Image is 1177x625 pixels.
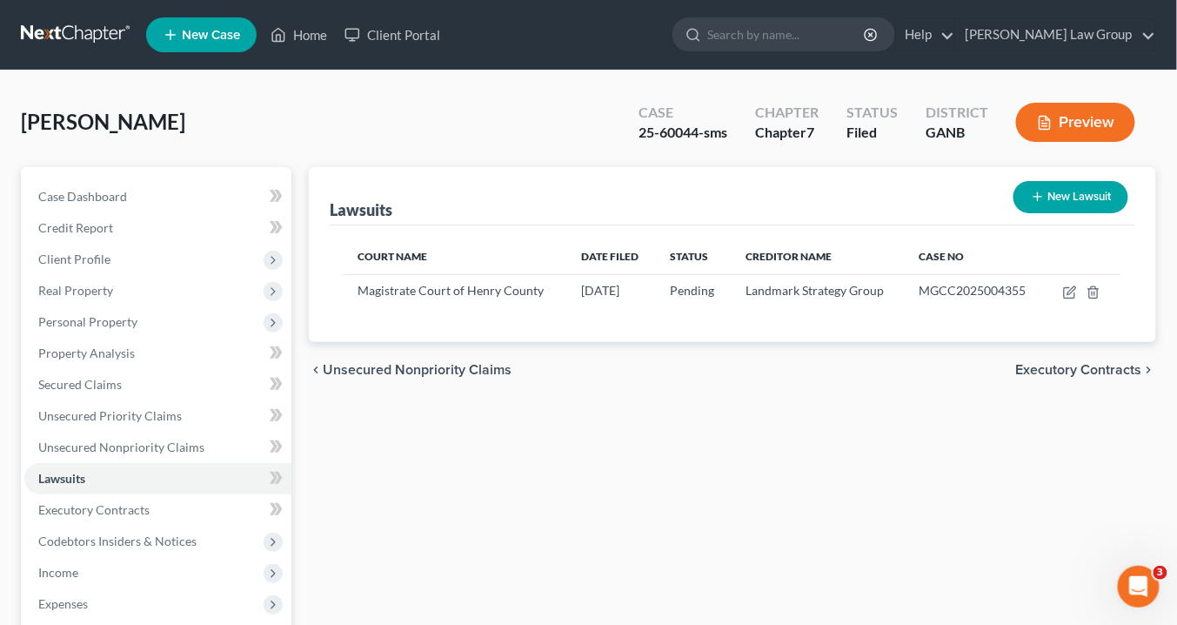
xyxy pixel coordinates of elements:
div: Lawsuits [330,199,392,220]
span: Secured Claims [38,377,122,392]
a: Unsecured Priority Claims [24,400,291,432]
div: Status [846,103,898,123]
a: Executory Contracts [24,494,291,526]
span: 7 [806,124,814,140]
span: Date Filed [581,250,639,263]
span: Personal Property [38,314,137,329]
span: [PERSON_NAME] [21,109,185,134]
span: Client Profile [38,252,110,266]
span: Income [38,565,78,580]
a: Case Dashboard [24,181,291,212]
a: Home [262,19,336,50]
span: Expenses [38,596,88,611]
a: Property Analysis [24,338,291,369]
span: Lawsuits [38,471,85,486]
span: Court Name [358,250,427,263]
span: 3 [1154,566,1167,580]
button: New Lawsuit [1013,181,1128,213]
span: Unsecured Nonpriority Claims [38,440,204,454]
span: Case No [919,250,964,263]
button: chevron_left Unsecured Nonpriority Claims [309,363,512,377]
div: District [926,103,988,123]
span: Unsecured Priority Claims [38,408,182,423]
span: Credit Report [38,220,113,235]
i: chevron_right [1142,363,1156,377]
a: Unsecured Nonpriority Claims [24,432,291,463]
button: Executory Contracts chevron_right [1016,363,1156,377]
iframe: Intercom live chat [1118,566,1160,608]
i: chevron_left [309,363,323,377]
span: Executory Contracts [1016,363,1142,377]
span: [DATE] [581,283,619,298]
span: Status [670,250,708,263]
span: Property Analysis [38,346,135,360]
span: New Case [182,29,240,42]
button: Preview [1016,103,1135,142]
span: Magistrate Court of Henry County [358,283,544,298]
div: Chapter [755,123,819,143]
a: Client Portal [336,19,449,50]
span: Pending [670,283,714,298]
span: Codebtors Insiders & Notices [38,534,197,548]
span: MGCC2025004355 [919,283,1026,298]
span: Landmark Strategy Group [746,283,884,298]
div: Filed [846,123,898,143]
span: Executory Contracts [38,502,150,517]
input: Search by name... [707,18,866,50]
span: Unsecured Nonpriority Claims [323,363,512,377]
span: Real Property [38,283,113,298]
div: Chapter [755,103,819,123]
div: 25-60044-sms [639,123,727,143]
span: Creditor Name [746,250,832,263]
a: Help [896,19,954,50]
div: Case [639,103,727,123]
a: Credit Report [24,212,291,244]
a: Lawsuits [24,463,291,494]
a: [PERSON_NAME] Law Group [956,19,1155,50]
span: Case Dashboard [38,189,127,204]
a: Secured Claims [24,369,291,400]
div: GANB [926,123,988,143]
